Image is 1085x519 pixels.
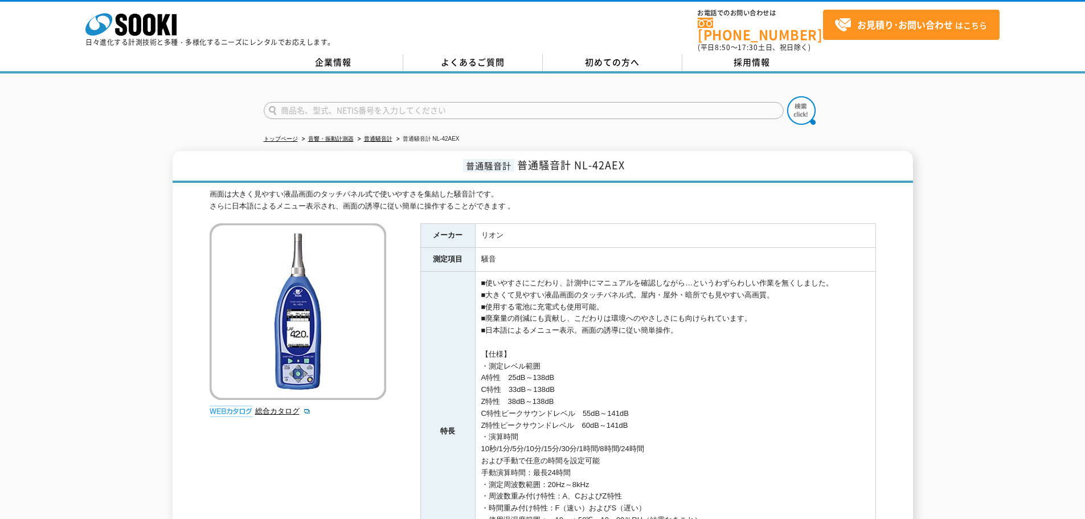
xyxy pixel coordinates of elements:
span: 普通騒音計 NL-42AEX [517,157,625,173]
img: webカタログ [210,406,252,417]
a: トップページ [264,136,298,142]
span: 普通騒音計 [463,159,514,172]
span: 8:50 [715,42,731,52]
img: 普通騒音計 NL-42AEX [210,223,386,400]
a: 普通騒音計 [364,136,392,142]
span: はこちら [834,17,987,34]
a: 初めての方へ [543,54,682,71]
th: メーカー [420,224,475,248]
span: (平日 ～ 土日、祝日除く) [698,42,810,52]
p: 日々進化する計測技術と多種・多様化するニーズにレンタルでお応えします。 [85,39,335,46]
span: お電話でのお問い合わせは [698,10,823,17]
td: 騒音 [475,248,875,272]
div: 画面は大きく見やすい液晶画面のタッチパネル式で使いやすさを集結した騒音計です。 さらに日本語によるメニュー表示され、画面の誘導に従い簡単に操作することができます 。 [210,189,876,212]
a: [PHONE_NUMBER] [698,18,823,41]
a: 企業情報 [264,54,403,71]
a: よくあるご質問 [403,54,543,71]
span: 17:30 [738,42,758,52]
th: 測定項目 [420,248,475,272]
span: 初めての方へ [585,56,640,68]
img: btn_search.png [787,96,816,125]
a: お見積り･お問い合わせはこちら [823,10,1000,40]
strong: お見積り･お問い合わせ [857,18,953,31]
input: 商品名、型式、NETIS番号を入力してください [264,102,784,119]
a: 採用情報 [682,54,822,71]
a: 音響・振動計測器 [308,136,354,142]
li: 普通騒音計 NL-42AEX [394,133,460,145]
a: 総合カタログ [255,407,311,415]
td: リオン [475,224,875,248]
